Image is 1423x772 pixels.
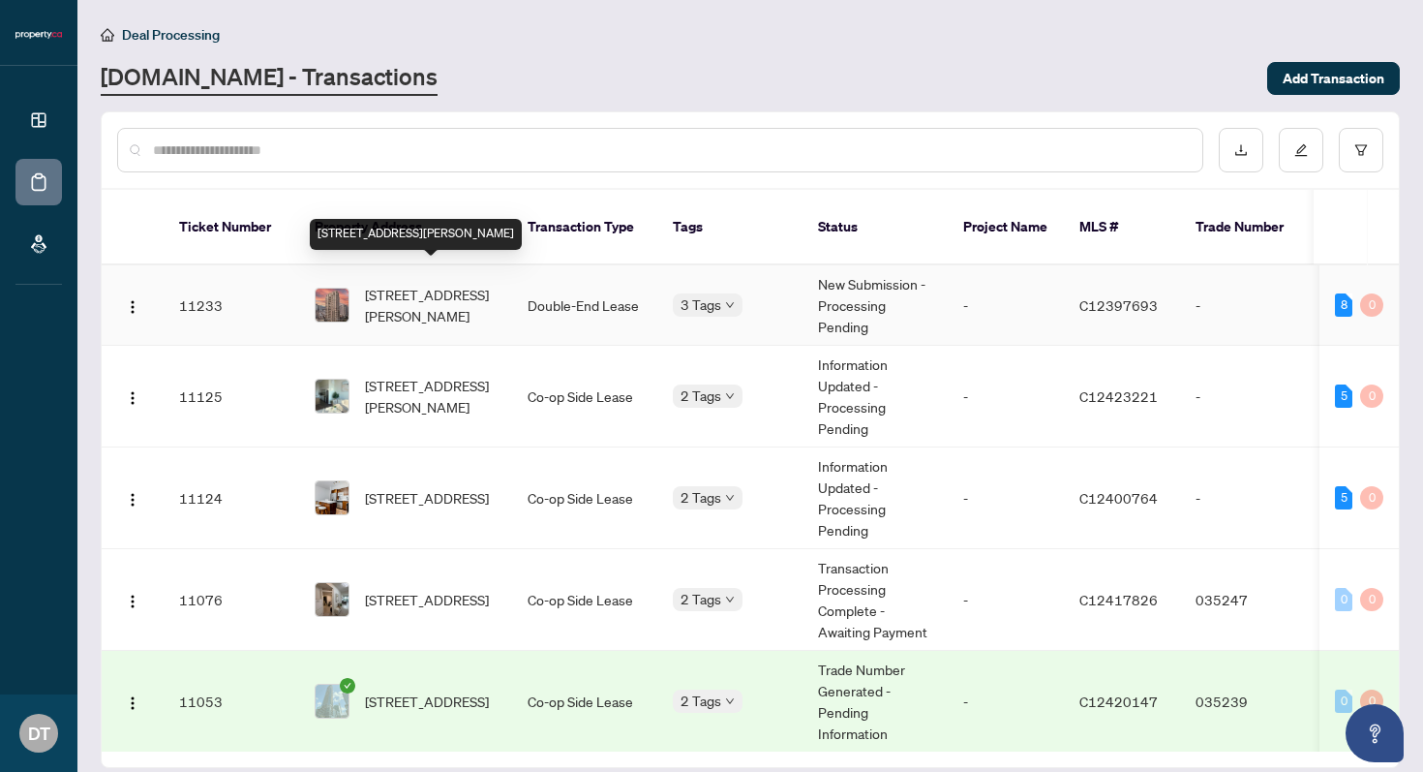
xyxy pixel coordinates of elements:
[948,190,1064,265] th: Project Name
[1180,265,1316,346] td: -
[802,346,948,448] td: Information Updated - Processing Pending
[299,190,512,265] th: Property Address
[1180,549,1316,651] td: 035247
[1360,293,1383,317] div: 0
[117,482,148,513] button: Logo
[365,284,497,326] span: [STREET_ADDRESS][PERSON_NAME]
[1335,293,1352,317] div: 8
[725,493,735,503] span: down
[1283,63,1384,94] span: Add Transaction
[512,190,657,265] th: Transaction Type
[1079,591,1158,608] span: C12417826
[657,190,802,265] th: Tags
[164,549,299,651] td: 11076
[1360,486,1383,510] div: 0
[365,691,489,712] span: [STREET_ADDRESS]
[948,265,1064,346] td: -
[802,448,948,549] td: Information Updated - Processing Pending
[28,720,50,747] span: DT
[948,549,1064,651] td: -
[125,492,140,508] img: Logo
[117,381,148,412] button: Logo
[1335,588,1352,611] div: 0
[1064,190,1180,265] th: MLS #
[125,390,140,406] img: Logo
[802,549,948,651] td: Transaction Processing Complete - Awaiting Payment
[802,265,948,346] td: New Submission - Processing Pending
[1079,693,1158,710] span: C12420147
[117,290,148,321] button: Logo
[310,219,522,250] div: [STREET_ADDRESS][PERSON_NAME]
[681,486,721,509] span: 2 Tags
[1267,62,1400,95] button: Add Transaction
[117,584,148,615] button: Logo
[948,448,1064,549] td: -
[802,651,948,753] td: Trade Number Generated - Pending Information
[948,346,1064,448] td: -
[101,28,114,42] span: home
[164,651,299,753] td: 11053
[164,448,299,549] td: 11124
[125,695,140,711] img: Logo
[316,685,348,718] img: thumbnail-img
[512,448,657,549] td: Co-op Side Lease
[125,299,140,315] img: Logo
[117,686,148,717] button: Logo
[316,583,348,616] img: thumbnail-img
[681,690,721,712] span: 2 Tags
[164,265,299,346] td: 11233
[1346,704,1404,762] button: Open asap
[1079,387,1158,405] span: C12423221
[1079,296,1158,314] span: C12397693
[1180,346,1316,448] td: -
[725,391,735,401] span: down
[681,385,721,407] span: 2 Tags
[512,651,657,753] td: Co-op Side Lease
[681,293,721,316] span: 3 Tags
[122,26,220,44] span: Deal Processing
[365,487,489,509] span: [STREET_ADDRESS]
[1294,143,1308,157] span: edit
[512,346,657,448] td: Co-op Side Lease
[1335,486,1352,510] div: 5
[316,380,348,413] img: thumbnail-img
[681,588,721,610] span: 2 Tags
[1360,690,1383,713] div: 0
[365,589,489,610] span: [STREET_ADDRESS]
[101,61,438,96] a: [DOMAIN_NAME] - Transactions
[725,595,735,604] span: down
[512,265,657,346] td: Double-End Lease
[948,651,1064,753] td: -
[1339,128,1383,172] button: filter
[15,29,62,41] img: logo
[164,346,299,448] td: 11125
[164,190,299,265] th: Ticket Number
[316,481,348,514] img: thumbnail-img
[1180,651,1316,753] td: 035239
[725,300,735,310] span: down
[1335,690,1352,713] div: 0
[1180,448,1316,549] td: -
[1360,588,1383,611] div: 0
[1180,190,1316,265] th: Trade Number
[1079,489,1158,507] span: C12400764
[802,190,948,265] th: Status
[365,375,497,417] span: [STREET_ADDRESS][PERSON_NAME]
[1234,143,1248,157] span: download
[1279,128,1323,172] button: edit
[340,678,355,694] span: check-circle
[1335,385,1352,408] div: 5
[512,549,657,651] td: Co-op Side Lease
[1354,143,1368,157] span: filter
[125,594,140,609] img: Logo
[725,696,735,706] span: down
[1360,385,1383,408] div: 0
[316,289,348,322] img: thumbnail-img
[1219,128,1263,172] button: download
